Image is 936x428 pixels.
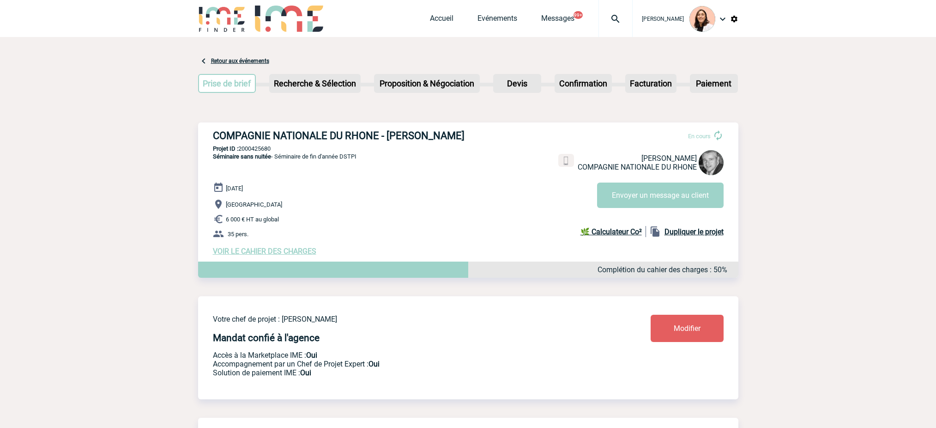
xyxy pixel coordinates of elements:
[226,216,279,223] span: 6 000 € HT au global
[213,145,238,152] b: Projet ID :
[213,153,271,160] span: Séminaire sans nuitée
[213,247,316,256] a: VOIR LE CAHIER DES CHARGES
[664,227,724,236] b: Dupliquer le projet
[688,133,711,140] span: En cours
[270,75,360,92] p: Recherche & Sélection
[213,332,320,343] h4: Mandat confié à l'agence
[213,368,596,377] p: Conformité aux process achat client, Prise en charge de la facturation, Mutualisation de plusieur...
[674,324,700,333] span: Modifier
[691,75,737,92] p: Paiement
[580,227,642,236] b: 🌿 Calculateur Co²
[226,185,243,192] span: [DATE]
[626,75,676,92] p: Facturation
[477,14,517,27] a: Evénements
[198,145,738,152] p: 2000425680
[213,130,490,141] h3: COMPAGNIE NATIONALE DU RHONE - [PERSON_NAME]
[198,6,246,32] img: IME-Finder
[430,14,453,27] a: Accueil
[375,75,479,92] p: Proposition & Négociation
[650,226,661,237] img: file_copy-black-24dp.png
[213,360,596,368] p: Prestation payante
[689,6,715,32] img: 129834-0.png
[211,58,269,64] a: Retour aux événements
[580,226,646,237] a: 🌿 Calculateur Co²
[574,11,583,19] button: 99+
[368,360,380,368] b: Oui
[641,154,697,163] span: [PERSON_NAME]
[228,231,248,238] span: 35 pers.
[213,351,596,360] p: Accès à la Marketplace IME :
[699,150,724,175] img: 128232-0.jpg
[597,183,724,208] button: Envoyer un message au client
[494,75,540,92] p: Devis
[541,14,574,27] a: Messages
[562,157,570,165] img: portable.png
[213,153,356,160] span: - Séminaire de fin d'année DSTPI
[213,315,596,324] p: Votre chef de projet : [PERSON_NAME]
[642,16,684,22] span: [PERSON_NAME]
[578,163,697,171] span: COMPAGNIE NATIONALE DU RHONE
[300,368,311,377] b: Oui
[226,201,282,208] span: [GEOGRAPHIC_DATA]
[199,75,255,92] p: Prise de brief
[306,351,317,360] b: Oui
[556,75,611,92] p: Confirmation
